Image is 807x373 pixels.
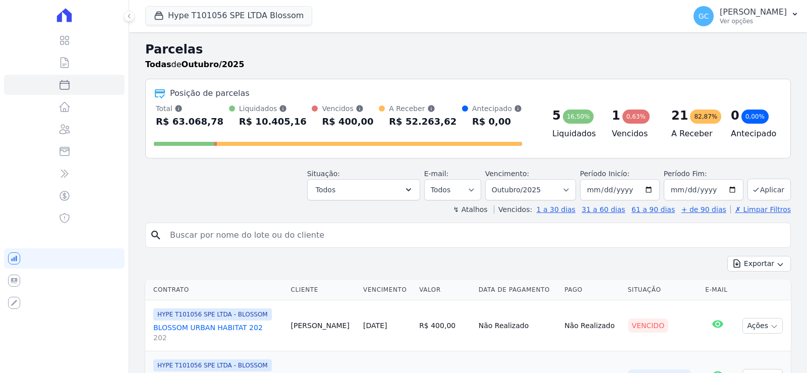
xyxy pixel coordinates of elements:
div: R$ 10.405,16 [239,114,307,130]
div: Posição de parcelas [170,87,250,99]
div: R$ 63.068,78 [156,114,223,130]
th: Data de Pagamento [475,280,561,300]
span: GC [699,13,709,20]
div: 0,63% [622,110,650,124]
td: R$ 400,00 [415,300,475,351]
div: Total [156,103,223,114]
h4: Liquidados [552,128,596,140]
div: 82,87% [690,110,721,124]
input: Buscar por nome do lote ou do cliente [164,225,786,245]
span: HYPE T101056 SPE LTDA - BLOSSOM [153,359,272,371]
button: Exportar [727,256,791,272]
button: GC [PERSON_NAME] Ver opções [685,2,807,30]
div: 1 [612,108,620,124]
div: 21 [671,108,688,124]
label: Período Inicío: [580,170,629,178]
p: Ver opções [720,17,787,25]
th: Cliente [287,280,359,300]
div: 0 [731,108,739,124]
a: + de 90 dias [681,205,726,214]
i: search [150,229,162,241]
span: 202 [153,333,283,343]
div: R$ 52.263,62 [389,114,456,130]
th: Pago [560,280,623,300]
a: BLOSSOM URBAN HABITAT 202202 [153,323,283,343]
td: Não Realizado [560,300,623,351]
div: 0,00% [741,110,769,124]
td: [PERSON_NAME] [287,300,359,351]
span: Todos [316,184,335,196]
th: Valor [415,280,475,300]
label: ↯ Atalhos [453,205,487,214]
div: A Receber [389,103,456,114]
div: Liquidados [239,103,307,114]
strong: Todas [145,60,171,69]
div: 5 [552,108,561,124]
label: Vencimento: [485,170,529,178]
div: R$ 0,00 [472,114,522,130]
div: 16,50% [563,110,594,124]
strong: Outubro/2025 [182,60,245,69]
a: 1 a 30 dias [537,205,575,214]
div: Vencidos [322,103,373,114]
button: Todos [307,179,420,200]
h4: A Receber [671,128,715,140]
h4: Vencidos [612,128,655,140]
h4: Antecipado [731,128,774,140]
label: Período Fim: [664,169,743,179]
th: Contrato [145,280,287,300]
h2: Parcelas [145,40,791,59]
td: Não Realizado [475,300,561,351]
p: [PERSON_NAME] [720,7,787,17]
th: E-mail [701,280,734,300]
span: HYPE T101056 SPE LTDA - BLOSSOM [153,308,272,321]
button: Ações [742,318,783,334]
button: Aplicar [747,179,791,200]
a: 61 a 90 dias [631,205,675,214]
a: ✗ Limpar Filtros [730,205,791,214]
div: Antecipado [472,103,522,114]
label: Situação: [307,170,340,178]
th: Situação [624,280,702,300]
label: Vencidos: [494,205,532,214]
p: de [145,59,244,71]
button: Hype T101056 SPE LTDA Blossom [145,6,312,25]
label: E-mail: [424,170,449,178]
div: R$ 400,00 [322,114,373,130]
div: Vencido [628,318,669,333]
a: 31 a 60 dias [582,205,625,214]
